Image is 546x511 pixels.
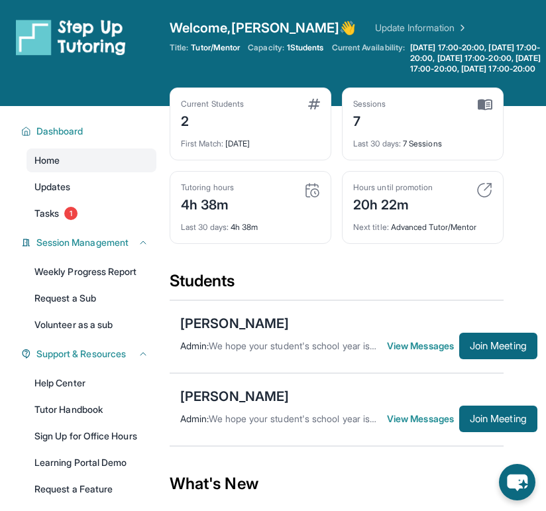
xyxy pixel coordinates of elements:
a: [DATE] 17:00-20:00, [DATE] 17:00-20:00, [DATE] 17:00-20:00, [DATE] 17:00-20:00, [DATE] 17:00-20:00 [408,42,546,74]
div: Sessions [353,99,386,109]
span: Join Meeting [470,342,527,350]
span: Admin : [180,413,209,424]
div: 20h 22m [353,193,433,214]
span: Last 30 days : [353,139,401,148]
a: Learning Portal Demo [27,451,156,475]
span: Home [34,154,60,167]
span: 1 Students [287,42,324,53]
span: [DATE] 17:00-20:00, [DATE] 17:00-20:00, [DATE] 17:00-20:00, [DATE] 17:00-20:00, [DATE] 17:00-20:00 [410,42,543,74]
div: Hours until promotion [353,182,433,193]
button: Join Meeting [459,406,537,432]
div: [PERSON_NAME] [180,387,289,406]
span: Title: [170,42,188,53]
span: Current Availability: [332,42,405,74]
img: Chevron Right [455,21,468,34]
span: Tasks [34,207,59,220]
a: Sign Up for Office Hours [27,424,156,448]
span: Updates [34,180,71,194]
a: Update Information [375,21,468,34]
span: View Messages [387,339,459,353]
img: card [308,99,320,109]
span: Dashboard [36,125,83,138]
span: Join Meeting [470,415,527,423]
div: [DATE] [181,131,320,149]
span: Tutor/Mentor [191,42,240,53]
div: Students [170,270,504,300]
img: card [478,99,492,111]
span: Welcome, [PERSON_NAME] 👋 [170,19,356,37]
span: Capacity: [248,42,284,53]
div: 4h 38m [181,193,234,214]
a: Help Center [27,371,156,395]
button: Session Management [31,236,148,249]
span: Support & Resources [36,347,126,361]
div: [PERSON_NAME] [180,314,289,333]
div: Tutoring hours [181,182,234,193]
button: Support & Resources [31,347,148,361]
a: Home [27,148,156,172]
button: Join Meeting [459,333,537,359]
span: Last 30 days : [181,222,229,232]
div: Current Students [181,99,244,109]
span: Admin : [180,340,209,351]
a: Request a Feature [27,477,156,501]
img: card [304,182,320,198]
span: First Match : [181,139,223,148]
a: Request a Sub [27,286,156,310]
span: 1 [64,207,78,220]
a: Updates [27,175,156,199]
img: card [476,182,492,198]
div: Advanced Tutor/Mentor [353,214,492,233]
a: Weekly Progress Report [27,260,156,284]
span: Next title : [353,222,389,232]
button: chat-button [499,464,535,500]
span: Session Management [36,236,129,249]
span: View Messages [387,412,459,426]
div: 7 [353,109,386,131]
div: 7 Sessions [353,131,492,149]
a: Tasks1 [27,201,156,225]
div: 2 [181,109,244,131]
button: Dashboard [31,125,148,138]
a: Tutor Handbook [27,398,156,422]
img: logo [16,19,126,56]
div: 4h 38m [181,214,320,233]
a: Volunteer as a sub [27,313,156,337]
